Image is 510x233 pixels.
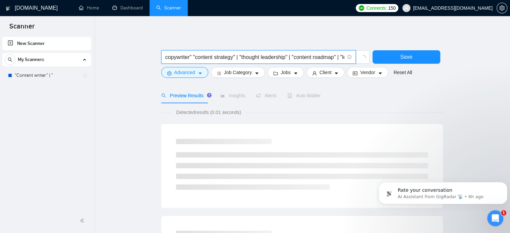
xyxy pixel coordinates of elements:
[306,67,345,78] button: userClientcaret-down
[366,4,387,12] span: Connects:
[273,71,278,76] span: folder
[161,67,208,78] button: settingAdvancedcaret-down
[2,53,91,82] li: My Scanners
[62,164,72,177] span: 😐
[2,37,91,50] li: New Scanner
[198,71,203,76] span: caret-down
[497,5,507,11] span: setting
[165,53,344,61] input: Search Freelance Jobs...
[82,73,88,78] span: holder
[206,92,212,98] div: Tooltip anchor
[5,54,15,65] button: search
[497,5,507,11] a: setting
[281,69,291,76] span: Jobs
[224,69,252,76] span: Job Category
[501,210,506,216] span: 1
[45,164,54,177] span: 😞
[58,164,76,177] span: neutral face reaction
[6,3,10,14] img: logo
[18,53,44,66] span: My Scanners
[4,3,17,15] button: go back
[254,71,259,76] span: caret-down
[171,109,246,116] span: Detected results (0.01 seconds)
[15,69,78,82] a: "Content writer" | "
[268,67,304,78] button: folderJobscaret-down
[220,93,225,98] span: area-chart
[320,69,332,76] span: Client
[312,71,317,76] span: user
[41,164,58,177] span: disappointed reaction
[161,93,166,98] span: search
[80,217,87,224] span: double-left
[167,71,172,76] span: setting
[347,55,352,59] span: info-circle
[112,5,143,11] a: dashboardDashboard
[105,3,118,15] button: Expand window
[8,157,126,164] div: Did this answer your question?
[293,71,298,76] span: caret-down
[220,93,245,98] span: Insights
[118,3,130,15] div: Close
[497,3,507,13] button: setting
[487,210,503,226] iframe: Intercom live chat
[394,69,412,76] a: Reset All
[5,57,15,62] span: search
[79,164,89,177] span: 😃
[156,5,181,11] a: searchScanner
[360,55,366,61] span: loading
[287,93,321,98] span: Auto Bidder
[211,67,265,78] button: barsJob Categorycaret-down
[353,71,357,76] span: idcard
[161,93,210,98] span: Preview Results
[8,37,86,50] a: New Scanner
[373,50,440,64] button: Save
[400,53,412,61] span: Save
[79,5,99,11] a: homeHome
[40,185,94,191] a: Open in help center
[404,6,409,10] span: user
[287,93,292,98] span: robot
[256,93,277,98] span: Alerts
[76,164,93,177] span: smiley reaction
[256,93,261,98] span: notification
[388,4,395,12] span: 150
[347,67,388,78] button: idcardVendorcaret-down
[334,71,339,76] span: caret-down
[359,5,364,11] img: upwork-logo.png
[174,69,195,76] span: Advanced
[4,21,40,36] span: Scanner
[360,69,375,76] span: Vendor
[217,71,221,76] span: bars
[378,71,383,76] span: caret-down
[376,168,510,215] iframe: Intercom notifications message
